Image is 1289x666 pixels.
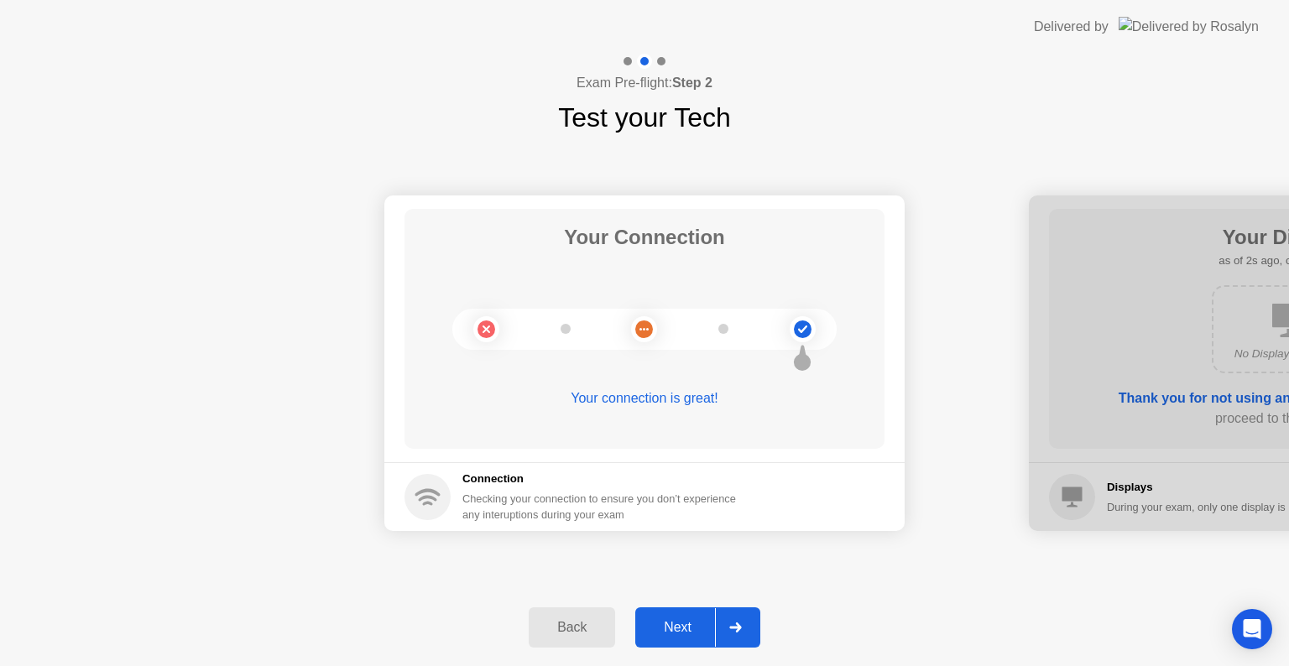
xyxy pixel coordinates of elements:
div: Delivered by [1034,17,1109,37]
button: Next [635,607,760,648]
h1: Test your Tech [558,97,731,138]
div: Open Intercom Messenger [1232,609,1272,649]
button: Back [529,607,615,648]
h1: Your Connection [564,222,725,252]
h5: Connection [462,471,746,487]
h4: Exam Pre-flight: [577,73,712,93]
div: Next [640,620,715,635]
b: Step 2 [672,75,712,90]
div: Back [534,620,610,635]
img: Delivered by Rosalyn [1119,17,1259,36]
div: Your connection is great! [404,388,885,408]
div: Checking your connection to ensure you don’t experience any interuptions during your exam [462,491,746,523]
